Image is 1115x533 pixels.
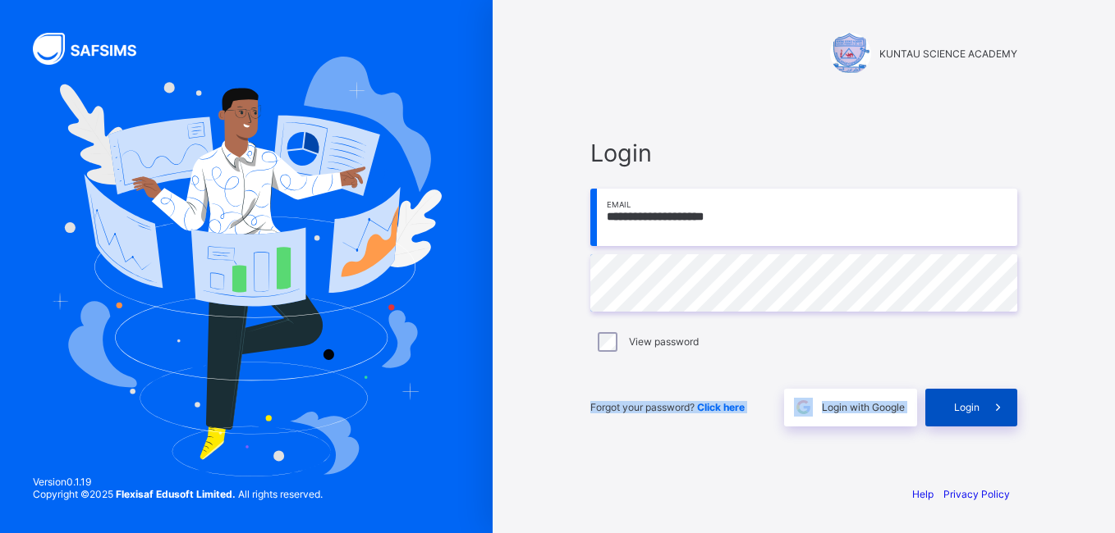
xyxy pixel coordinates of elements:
[943,488,1010,500] a: Privacy Policy
[822,401,905,413] span: Login with Google
[51,57,442,476] img: Hero Image
[33,488,323,500] span: Copyright © 2025 All rights reserved.
[879,48,1017,60] span: KUNTAU SCIENCE ACADEMY
[912,488,934,500] a: Help
[590,139,1017,167] span: Login
[629,335,699,348] label: View password
[794,398,813,417] img: google.396cfc9801f0270233282035f929180a.svg
[590,401,745,413] span: Forgot your password?
[697,401,745,413] a: Click here
[116,488,236,500] strong: Flexisaf Edusoft Limited.
[954,401,980,413] span: Login
[33,33,156,65] img: SAFSIMS Logo
[33,476,323,488] span: Version 0.1.19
